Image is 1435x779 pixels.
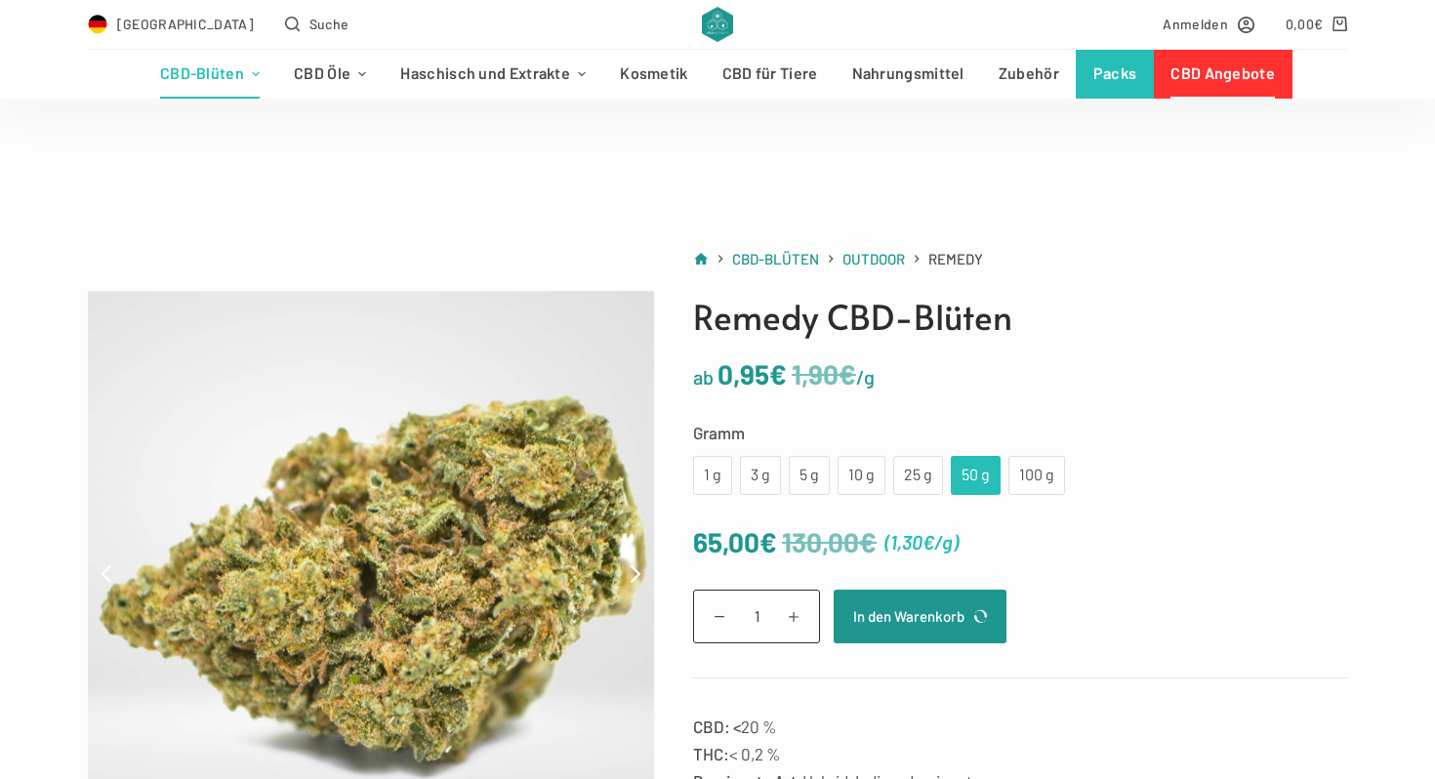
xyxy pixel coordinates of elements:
bdi: 130,00 [782,525,877,558]
bdi: 1,30 [890,530,934,553]
span: Remedy [928,247,983,271]
bdi: 1,90 [792,357,856,390]
span: ( ) [884,526,959,558]
div: 25 g [905,463,931,488]
strong: CBD: < [693,717,741,736]
span: ab [693,365,714,389]
button: In den Warenkorb [834,590,1006,643]
span: € [839,357,856,390]
a: CBD für Tiere [705,50,835,99]
span: € [1314,16,1323,32]
button: Open search form [285,13,348,35]
div: 3 g [752,463,769,488]
a: Outdoor [842,247,905,271]
div: 50 g [963,463,989,488]
strong: THC: [693,744,729,763]
nav: Header-Menü [143,50,1291,99]
span: Anmelden [1163,13,1227,35]
span: /g [934,530,953,553]
span: € [859,525,877,558]
div: 100 g [1020,463,1053,488]
img: CBD Alchemy [702,7,732,42]
a: CBD-Blüten [732,247,819,271]
bdi: 0,95 [717,357,787,390]
bdi: 65,00 [693,525,777,558]
a: Kosmetik [603,50,705,99]
a: Anmelden [1163,13,1253,35]
div: 1 g [705,463,720,488]
div: 10 g [849,463,874,488]
span: CBD-Blüten [732,250,819,267]
span: € [922,530,934,553]
span: € [759,525,777,558]
h1: Remedy CBD-Blüten [693,291,1347,343]
a: CBD Öle [277,50,384,99]
bdi: 0,00 [1286,16,1324,32]
a: Shopping cart [1286,13,1347,35]
input: Produktmenge [693,590,820,643]
a: Packs [1076,50,1154,99]
a: Zubehör [981,50,1076,99]
a: Nahrungsmittel [835,50,981,99]
span: [GEOGRAPHIC_DATA] [117,13,254,35]
a: CBD-Blüten [143,50,276,99]
label: Gramm [693,419,1347,446]
span: Suche [309,13,349,35]
a: Haschisch und Extrakte [384,50,603,99]
img: DE Flag [88,15,107,34]
span: /g [856,365,875,389]
a: Select Country [88,13,254,35]
span: Outdoor [842,250,905,267]
a: CBD Angebote [1154,50,1292,99]
div: 5 g [800,463,818,488]
span: € [769,357,787,390]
